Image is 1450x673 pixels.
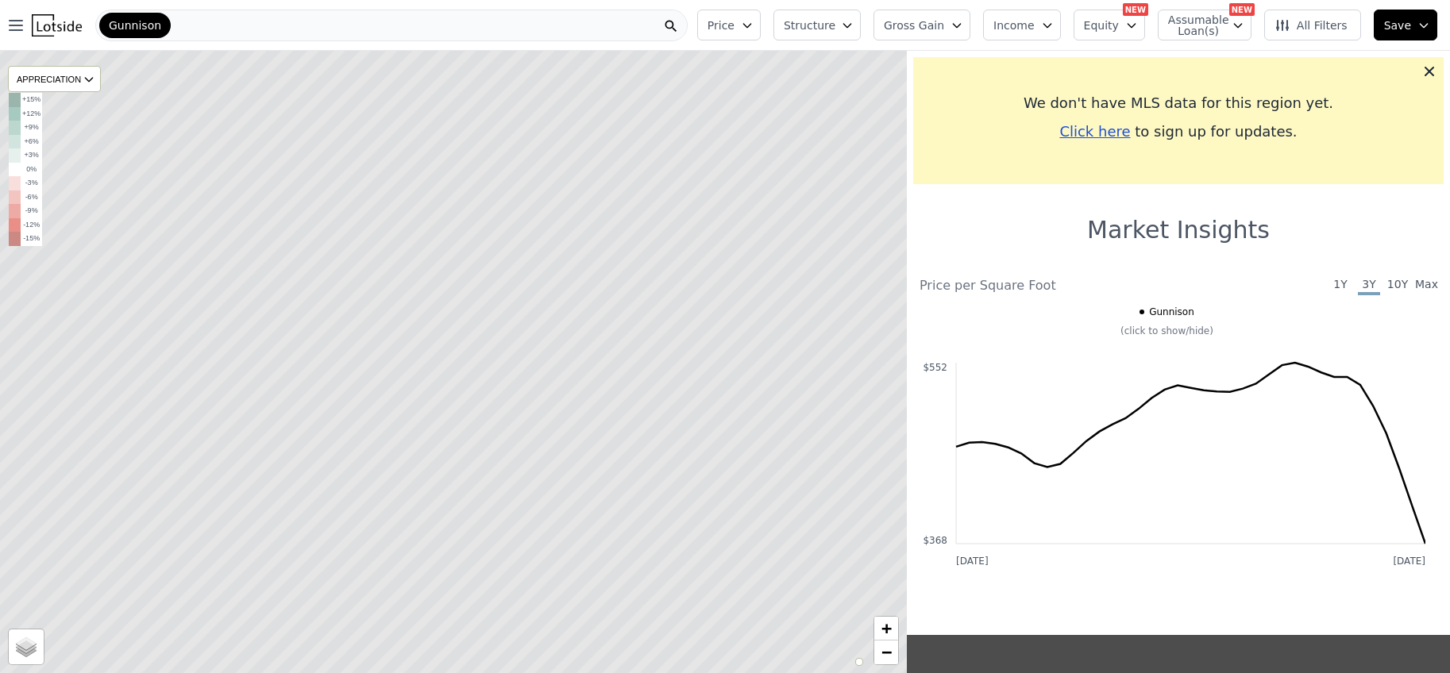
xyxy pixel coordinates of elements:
span: Equity [1084,17,1119,33]
td: -3% [21,176,42,190]
td: -9% [21,204,42,218]
div: to sign up for updates. [926,121,1431,143]
td: +12% [21,107,42,121]
a: Zoom in [874,617,898,640]
button: Income [983,10,1061,40]
button: All Filters [1264,10,1361,40]
a: Layers [9,629,44,664]
span: Structure [784,17,835,33]
td: 0% [21,163,42,177]
span: Income [993,17,1035,33]
span: Gross Gain [884,17,944,33]
span: All Filters [1275,17,1348,33]
div: APPRECIATION [8,66,101,92]
span: 3Y [1358,276,1380,295]
td: +6% [21,135,42,149]
button: Price [697,10,761,40]
span: Max [1415,276,1437,295]
span: Gunnison [109,17,161,33]
td: +9% [21,121,42,135]
span: 10Y [1386,276,1409,295]
span: Save [1384,17,1411,33]
td: -15% [21,232,42,246]
div: NEW [1123,3,1148,16]
text: [DATE] [1393,556,1425,567]
span: Price [708,17,735,33]
button: Assumable Loan(s) [1158,10,1251,40]
text: $552 [923,362,947,373]
td: -6% [21,190,42,205]
div: Price per Square Foot [920,276,1178,295]
div: We don't have MLS data for this region yet. [926,92,1431,114]
button: Gross Gain [873,10,970,40]
a: Zoom out [874,640,898,664]
td: +3% [21,148,42,163]
td: -12% [21,218,42,233]
span: Assumable Loan(s) [1168,14,1219,37]
span: − [881,642,892,662]
button: Structure [773,10,861,40]
span: Click here [1059,123,1130,140]
text: $368 [923,535,947,546]
h1: Market Insights [1087,216,1270,244]
div: NEW [1229,3,1255,16]
text: [DATE] [956,556,989,567]
img: Lotside [32,14,82,37]
div: (click to show/hide) [908,325,1425,337]
span: + [881,618,892,638]
td: +15% [21,93,42,107]
button: Save [1374,10,1437,40]
button: Equity [1074,10,1145,40]
span: Gunnison [1149,306,1194,318]
span: 1Y [1329,276,1352,295]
